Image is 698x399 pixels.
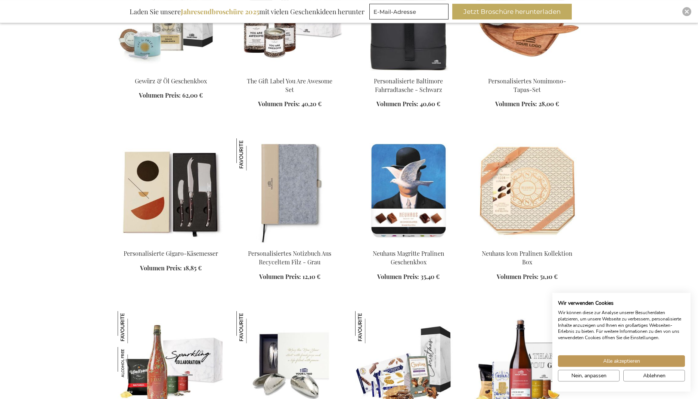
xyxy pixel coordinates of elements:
span: 40,20 € [301,100,322,108]
img: Personalisiertes Zeeland-Muschelbesteck [236,311,269,343]
span: 18,85 € [183,264,202,272]
a: Volumen Preis: 51,10 € [497,273,558,281]
span: Ablehnen [643,372,666,380]
span: Volumen Preis: [259,273,301,280]
img: Neuhaus Magritte Pralinen Geschenkbox [355,138,462,243]
img: Personalisiertes Notizbuch Aus Recyceltem Filz - Grau [236,138,269,171]
button: cookie Einstellungen anpassen [558,370,620,381]
span: Nein, anpassen [571,372,607,380]
a: Personalisierte Baltimore Fahrradtasche - Schwarz [374,77,443,93]
span: Volumen Preis: [140,264,182,272]
span: 28,00 € [539,100,559,108]
div: Close [682,7,691,16]
p: Wir können diese zur Analyse unserer Besucherdaten platzieren, um unsere Webseite zu verbessern, ... [558,310,685,341]
button: Alle verweigern cookies [623,370,685,381]
span: Volumen Preis: [376,100,418,108]
img: Dame Jeanne Biermocktail Apéro Geschenkbox [118,311,150,343]
button: Jetzt Broschüre herunterladen [452,4,572,19]
span: 51,10 € [540,273,558,280]
img: Personalised Gigaro Cheese Knives [118,138,224,243]
button: Akzeptieren Sie alle cookies [558,355,685,367]
a: Neuhaus Icon Pralinen Kollektion Box - Exclusive Business Gifts [474,240,581,247]
a: Volumen Preis: 12,10 € [259,273,320,281]
span: 35,40 € [421,273,440,280]
a: Volumen Preis: 62,00 € [139,91,203,100]
span: Volumen Preis: [139,91,181,99]
span: Alle akzeptieren [603,357,640,365]
a: Volumen Preis: 18,85 € [140,264,202,273]
input: E-Mail-Adresse [369,4,449,19]
h2: Wir verwenden Cookies [558,300,685,307]
span: 62,00 € [182,91,203,99]
span: Volumen Preis: [495,100,537,108]
a: Gewürz & Öl Geschenkbox [135,77,207,85]
a: Volumen Preis: 28,00 € [495,100,559,108]
a: Personalisierte Gigaro-Käsemesser [124,249,218,257]
a: Volumen Preis: 40,60 € [376,100,440,108]
a: Personalisiertes Notizbuch Aus Recyceltem Filz - Grau [248,249,331,266]
a: Personalisiertes Nomimono-Tapas-Set [488,77,566,93]
a: The Gift Label You Are Awesome Set [236,68,343,75]
b: Jahresendbroschüre 2025 [181,7,259,16]
a: Personalised Recycled Felt Notebook - Grey Personalisiertes Notizbuch Aus Recyceltem Filz - Grau [236,240,343,247]
span: Volumen Preis: [497,273,539,280]
a: The Gift Label You Are Awesome Set [247,77,332,93]
a: Personalised Baltimore Bike Bag - Black [355,68,462,75]
a: Neuhaus Magritte Pralinen Geschenkbox [355,240,462,247]
img: Personalised Recycled Felt Notebook - Grey [236,138,343,243]
form: marketing offers and promotions [369,4,451,22]
a: Neuhaus Icon Pralinen Kollektion Box [482,249,573,266]
img: Neuhaus Icon Pralinen Kollektion Box - Exclusive Business Gifts [474,138,581,243]
a: Personalised Gigaro Cheese Knives [118,240,224,247]
a: Volumen Preis: 35,40 € [377,273,440,281]
img: Die Perfect Temptations Box [355,311,387,343]
a: Volumen Preis: 40,20 € [258,100,322,108]
span: Volumen Preis: [377,273,419,280]
div: Laden Sie unsere mit vielen Geschenkideen herunter [126,4,368,19]
img: Dame Jeanne Biermocktail Apéro Geschenkbox [118,347,150,379]
a: Gewürz & Öl Geschenkbox [118,68,224,75]
span: Volumen Preis: [258,100,300,108]
span: 12,10 € [303,273,320,280]
img: Close [685,9,689,14]
a: Neuhaus Magritte Pralinen Geschenkbox [373,249,444,266]
a: Personalisiertes Nomimono-Tapas-Set [474,68,581,75]
span: 40,60 € [420,100,440,108]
